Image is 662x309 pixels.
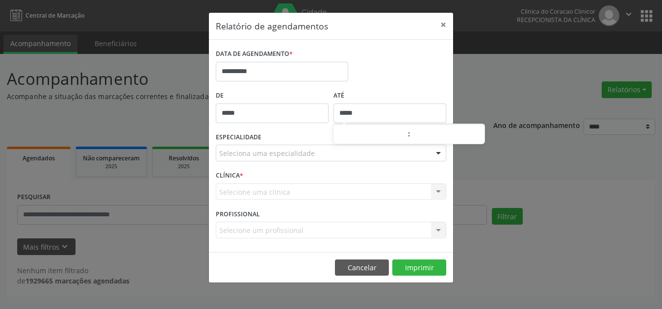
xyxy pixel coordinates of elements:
button: Cancelar [335,259,389,276]
span: Seleciona uma especialidade [219,148,315,158]
label: ESPECIALIDADE [216,130,261,145]
label: De [216,88,329,103]
label: CLÍNICA [216,168,243,183]
input: Hour [333,125,407,145]
label: ATÉ [333,88,446,103]
span: : [407,124,410,144]
button: Imprimir [392,259,446,276]
input: Minute [410,125,484,145]
button: Close [433,13,453,37]
label: PROFISSIONAL [216,206,260,222]
h5: Relatório de agendamentos [216,20,328,32]
label: DATA DE AGENDAMENTO [216,47,293,62]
